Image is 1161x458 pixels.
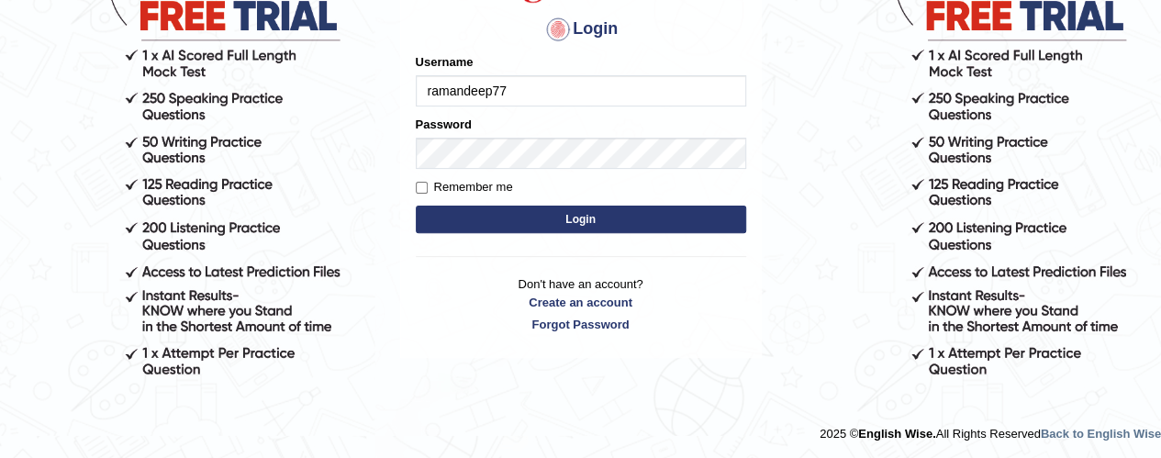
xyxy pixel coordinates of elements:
[416,15,746,44] h4: Login
[1041,427,1161,441] a: Back to English Wise
[416,294,746,311] a: Create an account
[416,206,746,233] button: Login
[820,416,1161,442] div: 2025 © All Rights Reserved
[416,275,746,332] p: Don't have an account?
[416,182,428,194] input: Remember me
[416,53,474,71] label: Username
[858,427,935,441] strong: English Wise.
[416,116,472,133] label: Password
[416,178,513,196] label: Remember me
[416,316,746,333] a: Forgot Password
